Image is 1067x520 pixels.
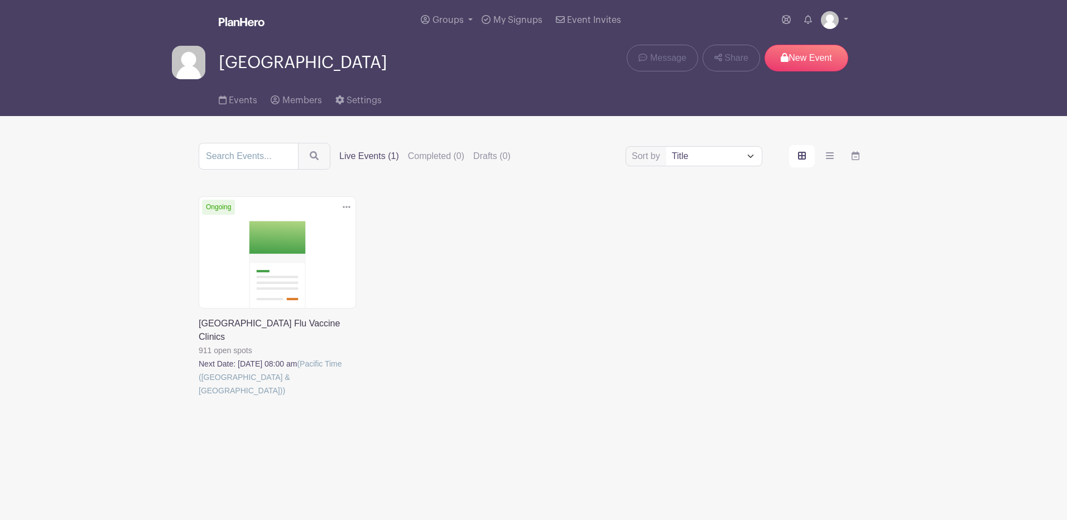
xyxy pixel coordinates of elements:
img: default-ce2991bfa6775e67f084385cd625a349d9dcbb7a52a09fb2fda1e96e2d18dcdb.png [172,46,205,79]
a: Members [271,80,321,116]
img: default-ce2991bfa6775e67f084385cd625a349d9dcbb7a52a09fb2fda1e96e2d18dcdb.png [821,11,839,29]
a: Events [219,80,257,116]
div: order and view [789,145,868,167]
label: Drafts (0) [473,150,511,163]
span: Events [229,96,257,105]
span: My Signups [493,16,542,25]
a: Message [627,45,698,71]
span: Settings [347,96,382,105]
input: Search Events... [199,143,299,170]
a: Share [703,45,760,71]
span: Message [650,51,686,65]
label: Completed (0) [408,150,464,163]
div: filters [339,150,511,163]
span: Groups [432,16,464,25]
label: Live Events (1) [339,150,399,163]
a: Settings [335,80,382,116]
label: Sort by [632,150,664,163]
span: Share [724,51,748,65]
img: logo_white-6c42ec7e38ccf1d336a20a19083b03d10ae64f83f12c07503d8b9e83406b4c7d.svg [219,17,265,26]
span: Members [282,96,322,105]
p: New Event [765,45,848,71]
span: Event Invites [567,16,621,25]
span: [GEOGRAPHIC_DATA] [219,54,387,72]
